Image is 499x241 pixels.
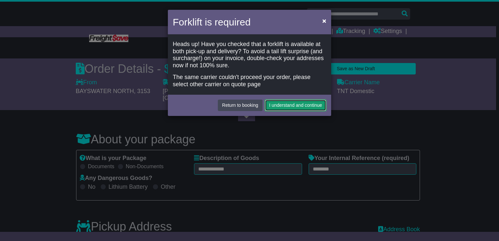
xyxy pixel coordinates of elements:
div: Heads up! Have you checked that a forklift is available at both pick-up and delivery? To avoid a ... [173,41,326,69]
button: Close [319,14,330,27]
button: Return to booking [218,100,263,111]
h4: Forklift is required [173,15,250,29]
span: × [322,17,326,24]
div: The same carrier couldn't proceed your order, please select other carrier on quote page [173,74,326,88]
button: I understand and continue [265,100,326,111]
